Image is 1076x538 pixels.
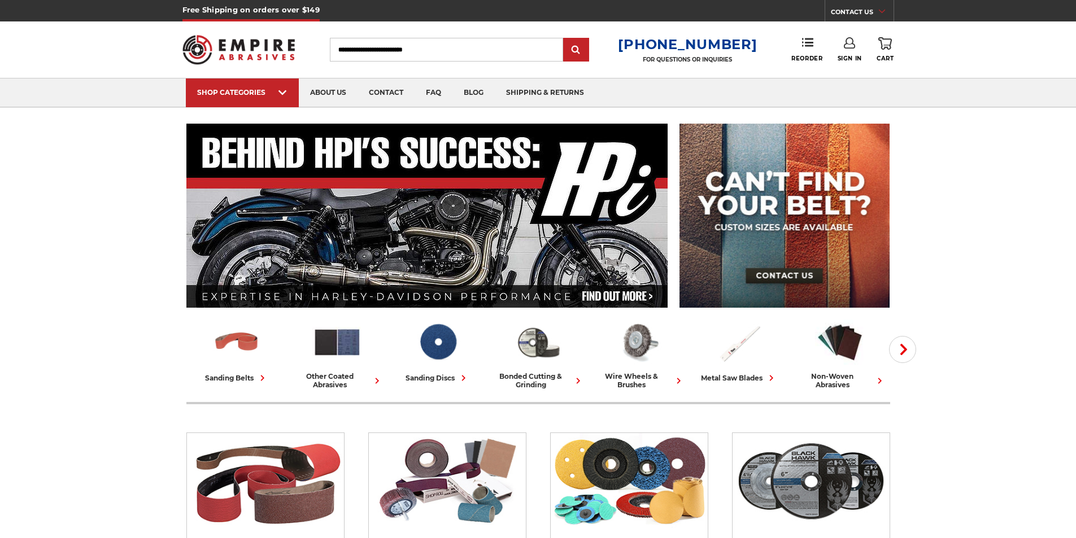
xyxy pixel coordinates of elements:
a: Reorder [791,37,822,62]
a: sanding belts [191,318,282,384]
a: shipping & returns [495,78,595,107]
img: Banner for an interview featuring Horsepower Inc who makes Harley performance upgrades featured o... [186,124,668,308]
div: wire wheels & brushes [593,372,685,389]
span: Reorder [791,55,822,62]
img: Metal Saw Blades [715,318,764,366]
a: faq [415,78,452,107]
div: SHOP CATEGORIES [197,88,287,97]
img: promo banner for custom belts. [679,124,890,308]
p: FOR QUESTIONS OR INQUIRIES [618,56,757,63]
button: Next [889,336,916,363]
div: non-woven abrasives [794,372,886,389]
img: Wire Wheels & Brushes [614,318,664,366]
a: sanding discs [392,318,483,384]
a: CONTACT US [831,6,894,21]
a: non-woven abrasives [794,318,886,389]
a: other coated abrasives [291,318,383,389]
img: Non-woven Abrasives [815,318,865,366]
a: bonded cutting & grinding [493,318,584,389]
div: bonded cutting & grinding [493,372,584,389]
div: metal saw blades [701,372,777,384]
img: Sanding Discs [413,318,463,366]
div: sanding discs [406,372,469,384]
img: Sanding Belts [187,433,344,529]
span: Sign In [838,55,862,62]
input: Submit [565,39,587,62]
a: [PHONE_NUMBER] [618,36,757,53]
img: Bonded Cutting & Grinding [733,433,890,529]
img: Bonded Cutting & Grinding [513,318,563,366]
div: other coated abrasives [291,372,383,389]
a: contact [358,78,415,107]
img: Sanding Discs [551,433,708,529]
a: Cart [877,37,894,62]
a: metal saw blades [694,318,785,384]
div: sanding belts [205,372,268,384]
span: Cart [877,55,894,62]
a: wire wheels & brushes [593,318,685,389]
img: Other Coated Abrasives [369,433,526,529]
a: about us [299,78,358,107]
a: blog [452,78,495,107]
img: Empire Abrasives [182,28,295,72]
img: Other Coated Abrasives [312,318,362,366]
img: Sanding Belts [212,318,262,366]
